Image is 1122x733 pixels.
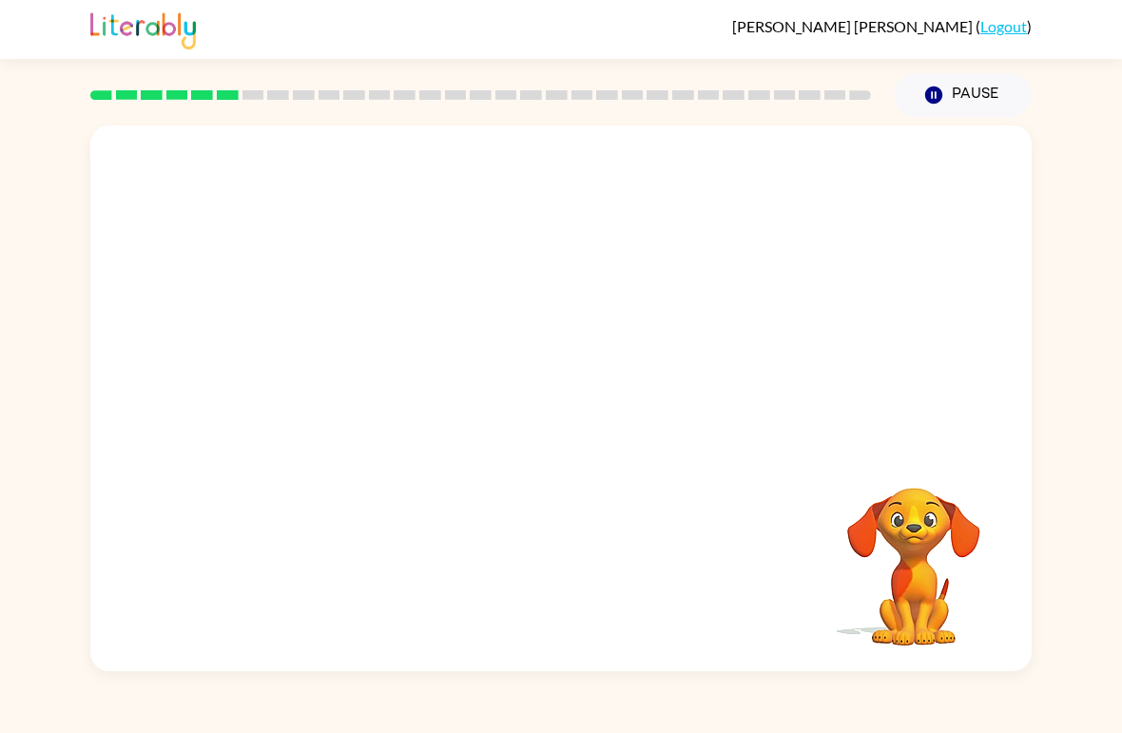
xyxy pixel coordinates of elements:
[819,458,1009,648] video: Your browser must support playing .mp4 files to use Literably. Please try using another browser.
[894,73,1032,117] button: Pause
[980,17,1027,35] a: Logout
[732,17,976,35] span: [PERSON_NAME] [PERSON_NAME]
[90,8,196,49] img: Literably
[732,17,1032,35] div: ( )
